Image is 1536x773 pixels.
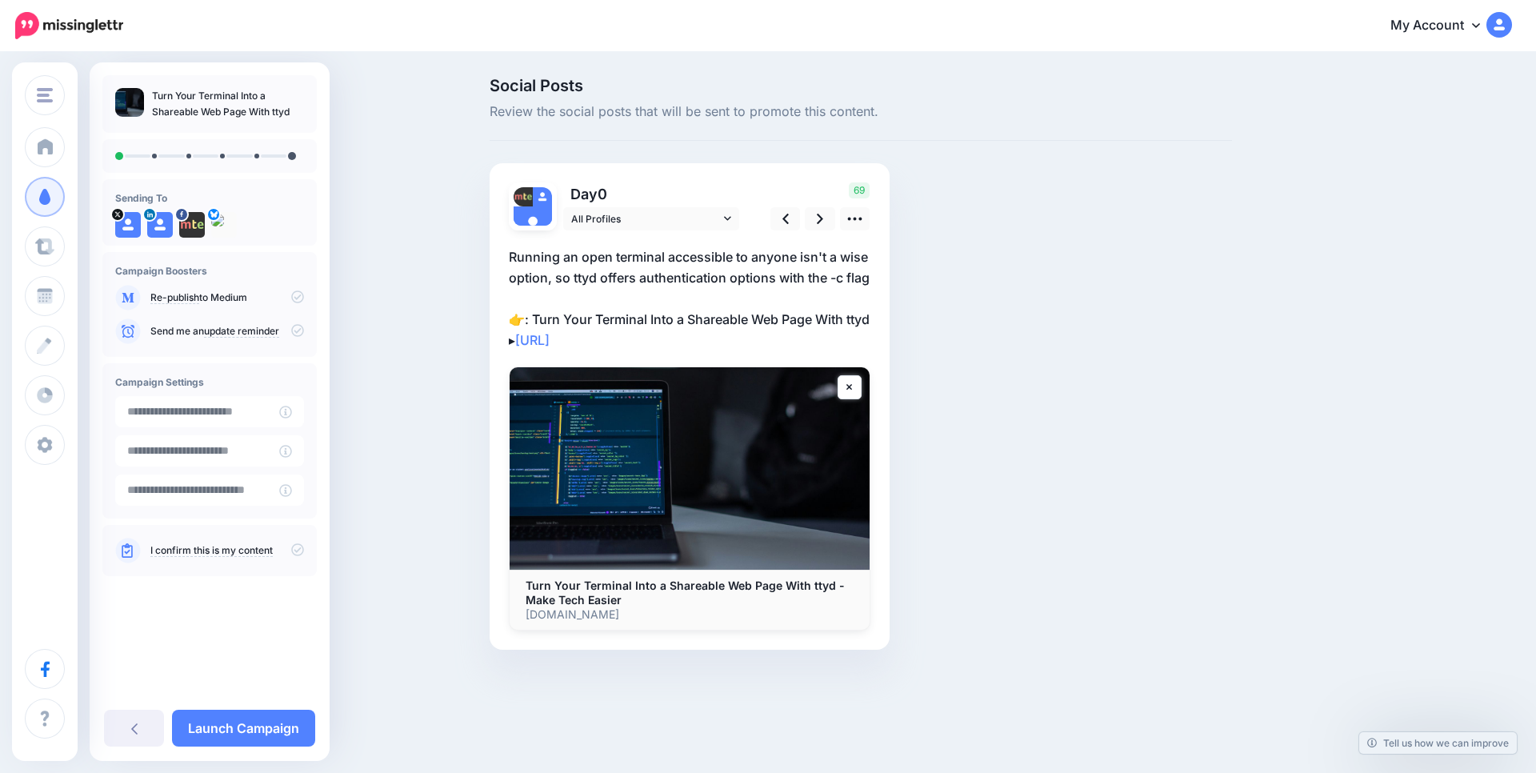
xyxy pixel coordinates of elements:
a: I confirm this is my content [150,544,273,557]
h4: Sending To [115,192,304,204]
img: user_default_image.png [533,187,552,206]
p: to Medium [150,290,304,305]
img: menu.png [37,88,53,102]
span: 0 [598,186,607,202]
a: [URL] [515,332,550,348]
a: My Account [1374,6,1512,46]
a: update reminder [204,325,279,338]
img: ff5bb9bffd97809f79ba9ff9c8cf7a22_thumb.jpg [115,88,144,117]
a: All Profiles [563,207,739,230]
a: Re-publish [150,291,199,304]
img: Turn Your Terminal Into a Shareable Web Page With ttyd - Make Tech Easier [510,367,870,570]
img: Missinglettr [15,12,123,39]
span: 69 [849,182,870,198]
img: user_default_image.png [147,212,173,238]
span: All Profiles [571,210,720,227]
a: Tell us how we can improve [1359,732,1517,754]
p: Day [563,182,742,206]
h4: Campaign Settings [115,376,304,388]
span: Review the social posts that will be sent to promote this content. [490,102,1232,122]
p: Turn Your Terminal Into a Shareable Web Page With ttyd [152,88,304,120]
img: 310393109_477915214381636_3883985114093244655_n-bsa153274.png [179,212,205,238]
img: 310393109_477915214381636_3883985114093244655_n-bsa153274.png [514,187,533,206]
span: Social Posts [490,78,1232,94]
b: Turn Your Terminal Into a Shareable Web Page With ttyd - Make Tech Easier [526,579,845,607]
h4: Campaign Boosters [115,265,304,277]
p: Running an open terminal accessible to anyone isn't a wise option, so ttyd offers authentication ... [509,246,870,350]
img: user_default_image.png [115,212,141,238]
img: user_default_image.png [514,206,552,245]
p: [DOMAIN_NAME] [526,607,854,622]
p: Send me an [150,324,304,338]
